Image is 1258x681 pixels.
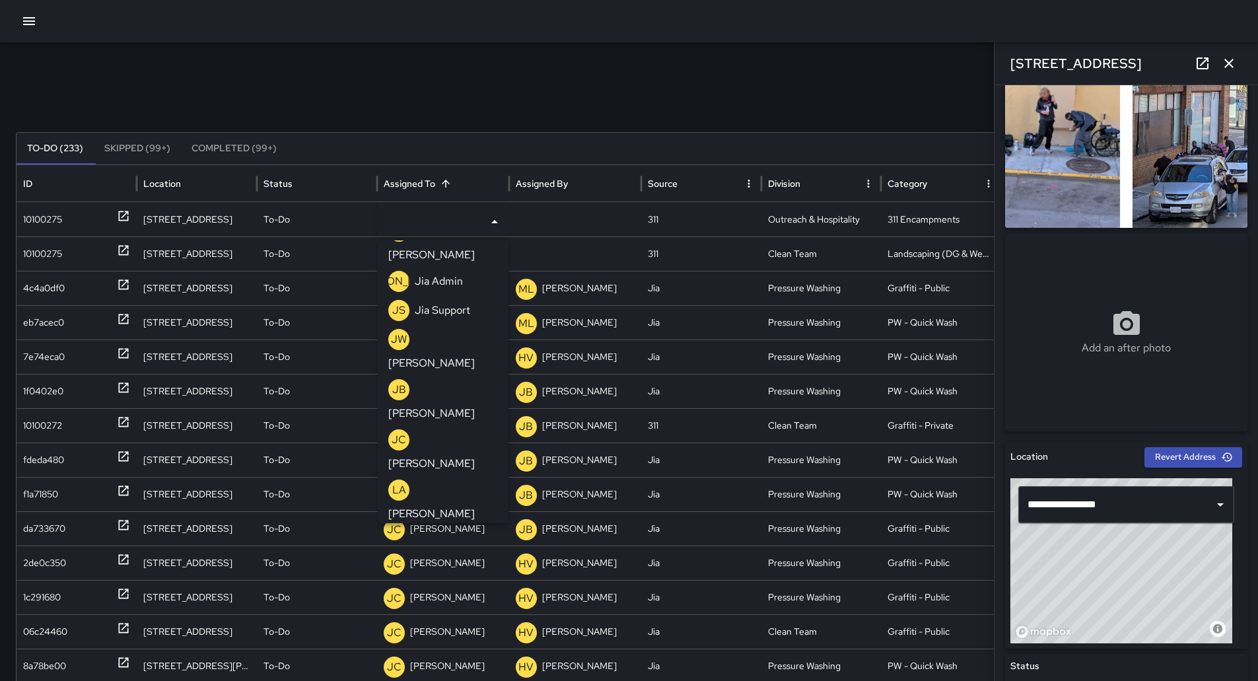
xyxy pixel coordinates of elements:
p: HV [518,350,534,366]
p: [PERSON_NAME] [542,581,617,614]
div: Assigned To [384,178,435,190]
p: To-Do [263,546,290,580]
div: 2de0c350 [23,546,66,580]
p: LA [392,482,406,498]
div: Clean Team [761,408,882,443]
div: 60 6th Street [137,340,257,374]
div: 311 [641,236,761,271]
div: Outreach & Hospitality [761,202,882,236]
div: Jia [641,443,761,477]
p: To-Do [263,340,290,374]
div: Graffiti - Public [881,546,1001,580]
div: Jia [641,580,761,614]
div: 460 Natoma Street [137,580,257,614]
div: 10100275 [23,237,62,271]
div: Clean Team [761,614,882,649]
div: 311 Encampments [881,202,1001,236]
div: 06c24460 [23,615,67,649]
div: Landscaping (DG & Weeds) [881,236,1001,271]
p: [PERSON_NAME] [388,247,475,263]
p: To-Do [263,443,290,477]
div: 311 [641,408,761,443]
div: Jia [641,546,761,580]
div: Source [648,178,678,190]
p: [PERSON_NAME] [542,512,617,546]
button: Source column menu [740,174,758,193]
div: Jia [641,374,761,408]
p: [PERSON_NAME] [356,273,442,289]
button: Sort [437,174,455,193]
div: 1217 Mission Street [137,271,257,305]
p: [PERSON_NAME] [542,306,617,340]
div: 1218 Market Street [137,305,257,340]
div: ID [23,178,32,190]
div: 508 Natoma Street [137,374,257,408]
div: Division [768,178,800,190]
div: Jia [641,305,761,340]
div: Graffiti - Public [881,271,1001,305]
p: [PERSON_NAME] [542,546,617,580]
div: eb7acec0 [23,306,64,340]
div: 973 Minna Street [137,477,257,511]
p: JB [519,384,533,400]
p: HV [518,625,534,641]
div: Pressure Washing [761,340,882,374]
div: Jia [641,477,761,511]
div: Jia [641,271,761,305]
div: 10100275 [23,203,62,236]
div: da733670 [23,512,65,546]
p: JB [392,382,406,398]
p: [PERSON_NAME] [542,340,617,374]
div: PW - Quick Wash [881,340,1001,374]
p: [PERSON_NAME] [388,406,475,421]
button: Category column menu [979,174,998,193]
div: 1c291680 [23,581,61,614]
p: To-Do [263,375,290,408]
div: PW - Quick Wash [881,305,1001,340]
p: To-Do [263,271,290,305]
button: Division column menu [859,174,878,193]
div: Pressure Washing [761,443,882,477]
p: To-Do [263,478,290,511]
div: Location [143,178,181,190]
p: [PERSON_NAME] [388,355,475,371]
p: [PERSON_NAME] [410,546,485,580]
div: PW - Quick Wash [881,443,1001,477]
p: [PERSON_NAME] [388,456,475,472]
p: ML [518,316,534,332]
p: JC [387,556,402,572]
p: [PERSON_NAME] [410,512,485,546]
div: Pressure Washing [761,271,882,305]
p: To-Do [263,237,290,271]
button: Completed (99+) [181,133,287,164]
div: Pressure Washing [761,374,882,408]
p: ML [518,281,534,297]
p: JB [519,487,533,503]
p: Jia Admin [415,273,463,289]
p: [PERSON_NAME] [542,478,617,511]
div: Graffiti - Public [881,511,1001,546]
p: HV [518,556,534,572]
div: Jia [641,340,761,374]
div: Clean Team [761,236,882,271]
button: To-Do (233) [17,133,94,164]
div: Category [888,178,927,190]
p: [PERSON_NAME] [388,506,475,522]
p: JB [519,453,533,469]
p: HV [518,659,534,675]
div: Graffiti - Private [881,408,1001,443]
p: HV [518,591,534,606]
p: To-Do [263,615,290,649]
div: 4c4a0df0 [23,271,65,305]
p: JB [519,522,533,538]
div: Graffiti - Public [881,580,1001,614]
p: [PERSON_NAME] [542,271,617,305]
p: JC [392,432,406,448]
p: JS [392,303,405,318]
button: Skipped (99+) [94,133,181,164]
div: Jia [641,511,761,546]
p: [PERSON_NAME] [542,615,617,649]
div: Pressure Washing [761,580,882,614]
div: Pressure Washing [761,305,882,340]
div: 973 Minna Street [137,443,257,477]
